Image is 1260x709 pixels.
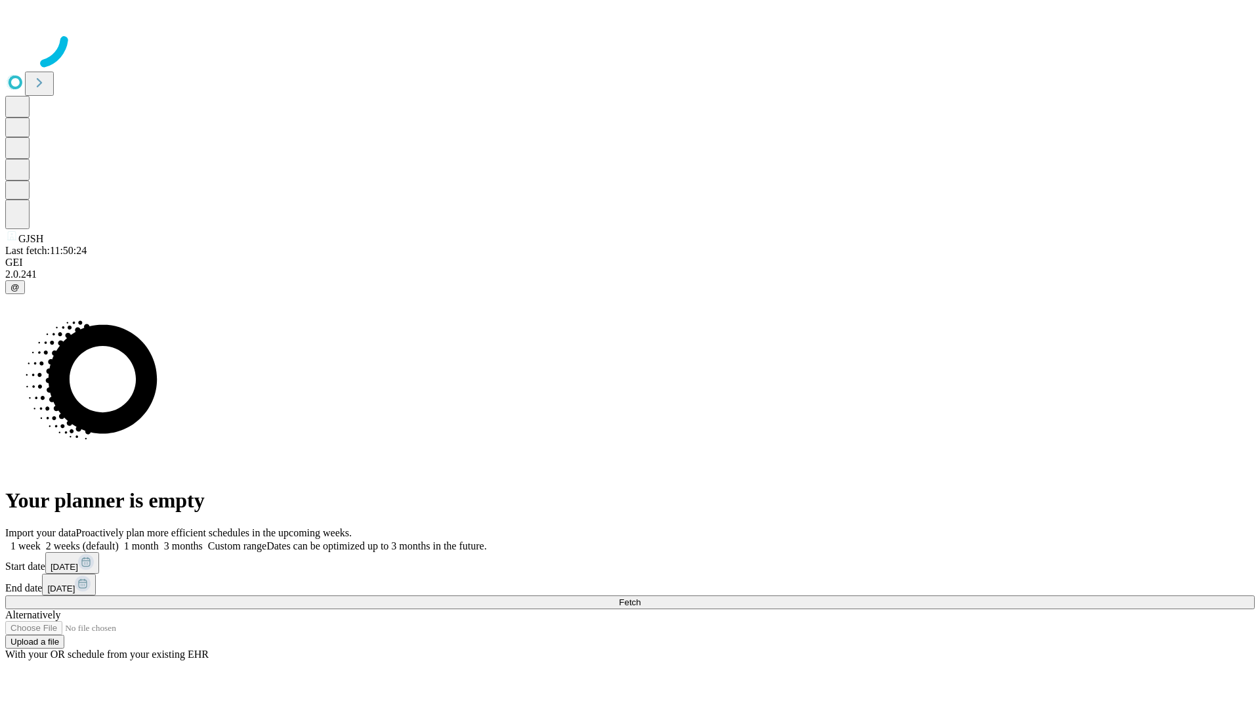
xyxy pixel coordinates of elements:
[124,540,159,551] span: 1 month
[5,257,1255,269] div: GEI
[5,595,1255,609] button: Fetch
[5,527,76,538] span: Import your data
[5,488,1255,513] h1: Your planner is empty
[266,540,486,551] span: Dates can be optimized up to 3 months in the future.
[76,527,352,538] span: Proactively plan more efficient schedules in the upcoming weeks.
[164,540,203,551] span: 3 months
[5,574,1255,595] div: End date
[5,635,64,649] button: Upload a file
[51,562,78,572] span: [DATE]
[5,649,209,660] span: With your OR schedule from your existing EHR
[619,597,640,607] span: Fetch
[42,574,96,595] button: [DATE]
[45,552,99,574] button: [DATE]
[5,609,60,620] span: Alternatively
[10,540,41,551] span: 1 week
[5,552,1255,574] div: Start date
[10,282,20,292] span: @
[18,233,43,244] span: GJSH
[47,584,75,593] span: [DATE]
[46,540,119,551] span: 2 weeks (default)
[5,245,87,256] span: Last fetch: 11:50:24
[208,540,266,551] span: Custom range
[5,269,1255,280] div: 2.0.241
[5,280,25,294] button: @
